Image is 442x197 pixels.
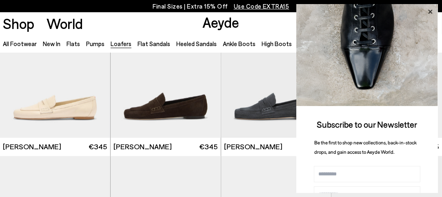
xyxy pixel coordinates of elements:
[86,40,104,47] a: Pumps
[221,138,331,156] a: [PERSON_NAME] €345
[3,40,37,47] a: All Footwear
[224,142,282,152] span: [PERSON_NAME]
[296,4,438,106] img: ca3f721fb6ff708a270709c41d776025.jpg
[111,138,221,156] a: [PERSON_NAME] €345
[111,40,131,47] a: Loafers
[113,142,172,152] span: [PERSON_NAME]
[203,13,240,31] a: Aeyde
[3,16,34,31] a: Shop
[317,119,418,129] span: Subscribe to our Newsletter
[262,40,292,47] a: High Boots
[153,1,289,11] p: Final Sizes | Extra 15% Off
[234,2,289,10] span: Navigate to /collections/ss25-final-sizes
[43,40,60,47] a: New In
[176,40,217,47] a: Heeled Sandals
[89,142,107,152] span: €345
[314,139,417,155] span: Be the first to shop new collections, back-in-stock drops, and gain access to Aeyde World.
[138,40,170,47] a: Flat Sandals
[199,142,218,152] span: €345
[223,40,255,47] a: Ankle Boots
[67,40,80,47] a: Flats
[47,16,83,31] a: World
[3,142,61,152] span: [PERSON_NAME]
